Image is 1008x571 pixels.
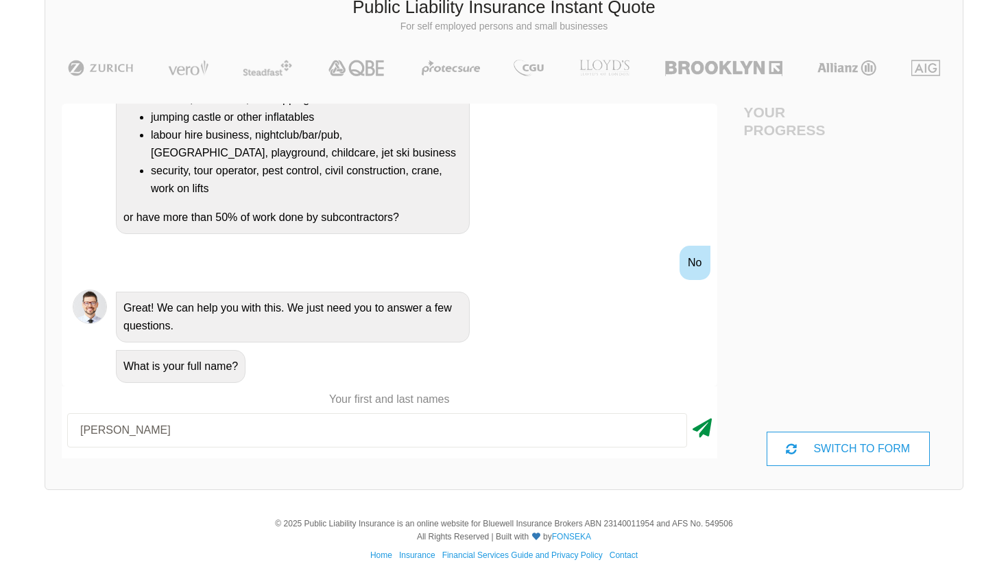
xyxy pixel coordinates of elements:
[56,20,952,34] p: For self employed persons and small businesses
[660,60,788,76] img: Brooklyn | Public Liability Insurance
[320,60,394,76] img: QBE | Public Liability Insurance
[162,60,215,76] img: Vero | Public Liability Insurance
[680,246,710,280] div: No
[237,60,298,76] img: Steadfast | Public Liability Insurance
[151,108,462,126] li: jumping castle or other inflatables
[572,60,638,76] img: LLOYD's | Public Liability Insurance
[116,350,245,383] div: What is your full name?
[62,60,139,76] img: Zurich | Public Liability Insurance
[610,550,638,560] a: Contact
[151,126,462,162] li: labour hire business, nightclub/bar/pub, [GEOGRAPHIC_DATA], playground, childcare, jet ski business
[116,292,470,342] div: Great! We can help you with this. We just need you to answer a few questions.
[767,432,930,466] div: SWITCH TO FORM
[508,60,549,76] img: CGU | Public Liability Insurance
[442,550,603,560] a: Financial Services Guide and Privacy Policy
[399,550,435,560] a: Insurance
[62,392,717,407] p: Your first and last names
[73,290,107,324] img: Chatbot | PLI
[151,162,462,198] li: security, tour operator, pest control, civil construction, crane, work on lifts
[811,60,883,76] img: Allianz | Public Liability Insurance
[744,104,848,138] h4: Your Progress
[416,60,485,76] img: Protecsure | Public Liability Insurance
[370,550,392,560] a: Home
[552,532,591,541] a: FONSEKA
[906,60,946,76] img: AIG | Public Liability Insurance
[67,413,687,447] input: Your first and last names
